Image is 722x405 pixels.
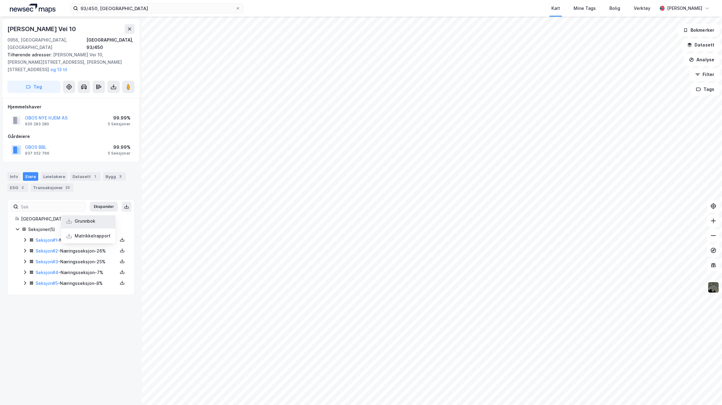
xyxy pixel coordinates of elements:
[25,122,49,127] div: 935 283 280
[667,5,702,12] div: [PERSON_NAME]
[31,183,73,192] div: Transaksjoner
[691,83,720,95] button: Tags
[35,259,58,264] a: Seksjon#3
[35,237,118,244] div: - Næringsseksjon - 35%
[108,144,131,151] div: 99.99%
[21,215,127,223] div: [GEOGRAPHIC_DATA], 93/450
[92,173,98,180] div: 1
[8,103,134,111] div: Hjemmelshaver
[28,226,127,233] div: Seksjoner ( 5 )
[35,269,118,276] div: - Næringsseksjon - 7%
[18,202,86,211] input: Søk
[35,237,57,243] a: Seksjon#1
[684,54,720,66] button: Analyse
[690,68,720,81] button: Filter
[64,184,71,191] div: 23
[634,5,650,12] div: Verktøy
[35,280,118,287] div: - Næringsseksjon - 8%
[7,36,86,51] div: 0956, [GEOGRAPHIC_DATA], [GEOGRAPHIC_DATA]
[35,270,58,275] a: Seksjon#4
[7,172,20,181] div: Info
[8,133,134,140] div: Gårdeiere
[90,202,118,212] button: Ekspander
[23,172,38,181] div: Eiere
[682,39,720,51] button: Datasett
[691,375,722,405] iframe: Chat Widget
[35,281,58,286] a: Seksjon#5
[609,5,620,12] div: Bolig
[7,51,130,73] div: [PERSON_NAME] Vei 10, [PERSON_NAME][STREET_ADDRESS], [PERSON_NAME][STREET_ADDRESS]
[7,183,28,192] div: ESG
[707,281,719,293] img: 9k=
[35,247,118,255] div: - Næringsseksjon - 26%
[691,375,722,405] div: Kontrollprogram for chat
[75,217,95,225] div: Grunnbok
[108,151,131,156] div: 5 Seksjoner
[7,52,53,57] span: Tilhørende adresser:
[35,258,118,265] div: - Næringsseksjon - 25%
[103,172,126,181] div: Bygg
[35,248,58,253] a: Seksjon#2
[108,114,131,122] div: 99.99%
[19,184,26,191] div: 2
[108,122,131,127] div: 5 Seksjoner
[678,24,720,36] button: Bokmerker
[78,4,235,13] input: Søk på adresse, matrikkel, gårdeiere, leietakere eller personer
[70,172,101,181] div: Datasett
[75,232,110,240] div: Matrikkelrapport
[574,5,596,12] div: Mine Tags
[10,4,56,13] img: logo.a4113a55bc3d86da70a041830d287a7e.svg
[117,173,123,180] div: 3
[25,151,49,156] div: 937 052 766
[551,5,560,12] div: Kart
[7,81,60,93] button: Tag
[86,36,135,51] div: [GEOGRAPHIC_DATA], 93/450
[41,172,68,181] div: Leietakere
[7,24,77,34] div: [PERSON_NAME] Vei 10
